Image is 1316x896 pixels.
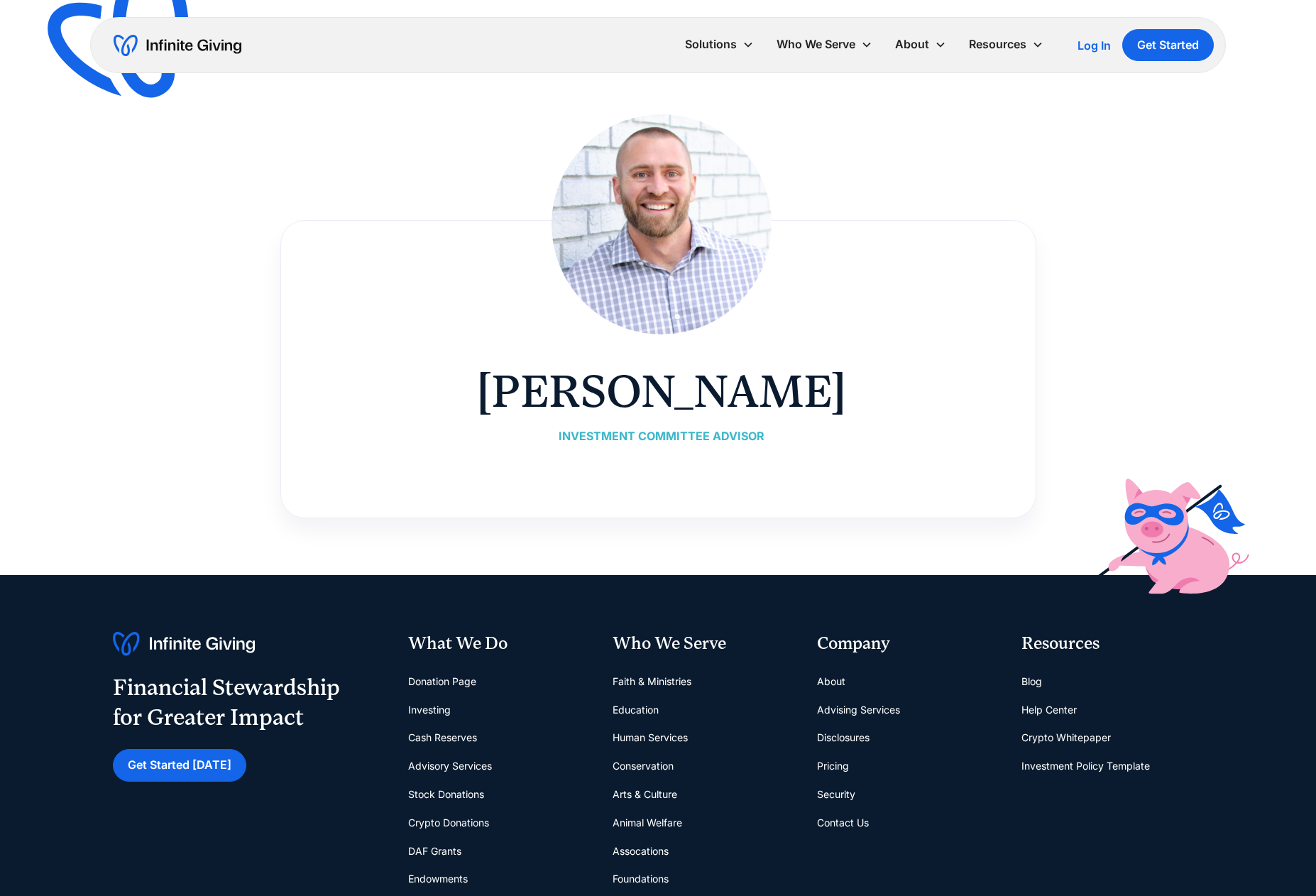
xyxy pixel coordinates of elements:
div: Investment Committee Advisor [477,427,846,446]
a: Education [613,696,659,724]
a: Human Services [613,723,688,752]
a: Advisory Services [408,752,492,780]
div: Who We Serve [765,29,884,60]
a: Stock Donations [408,780,484,809]
div: Financial Stewardship for Greater Impact [113,673,340,732]
a: Crypto Whitepaper [1021,723,1111,752]
a: Animal Welfare [613,809,682,837]
a: Get Started [DATE] [113,749,246,781]
a: Investment Policy Template [1021,752,1150,780]
div: What We Do [408,632,590,656]
div: Resources [969,35,1026,54]
div: About [884,29,958,60]
a: Disclosures [817,723,870,752]
div: About [895,35,929,54]
a: Log In [1078,37,1111,54]
a: Contact Us [817,809,869,837]
div: Resources [1021,632,1203,656]
a: Conservation [613,752,674,780]
a: Assocations [613,837,669,865]
a: Investing [408,696,451,724]
a: Foundations [613,865,669,893]
a: About [817,667,845,696]
a: Donation Page [408,667,476,696]
a: Crypto Donations [408,809,489,837]
a: home [114,34,241,57]
div: Resources [958,29,1055,60]
div: Solutions [685,35,737,54]
h1: [PERSON_NAME] [477,363,846,420]
a: Advising Services [817,696,900,724]
a: Help Center [1021,696,1077,724]
div: Solutions [674,29,765,60]
div: Who We Serve [777,35,855,54]
div: Who We Serve [613,632,794,656]
a: Faith & Ministries [613,667,691,696]
a: Get Started [1122,29,1214,61]
a: DAF Grants [408,837,461,865]
a: Arts & Culture [613,780,677,809]
a: Pricing [817,752,849,780]
div: Log In [1078,40,1111,51]
a: Cash Reserves [408,723,477,752]
a: Blog [1021,667,1042,696]
div: Company [817,632,999,656]
a: Endowments [408,865,468,893]
a: Security [817,780,855,809]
